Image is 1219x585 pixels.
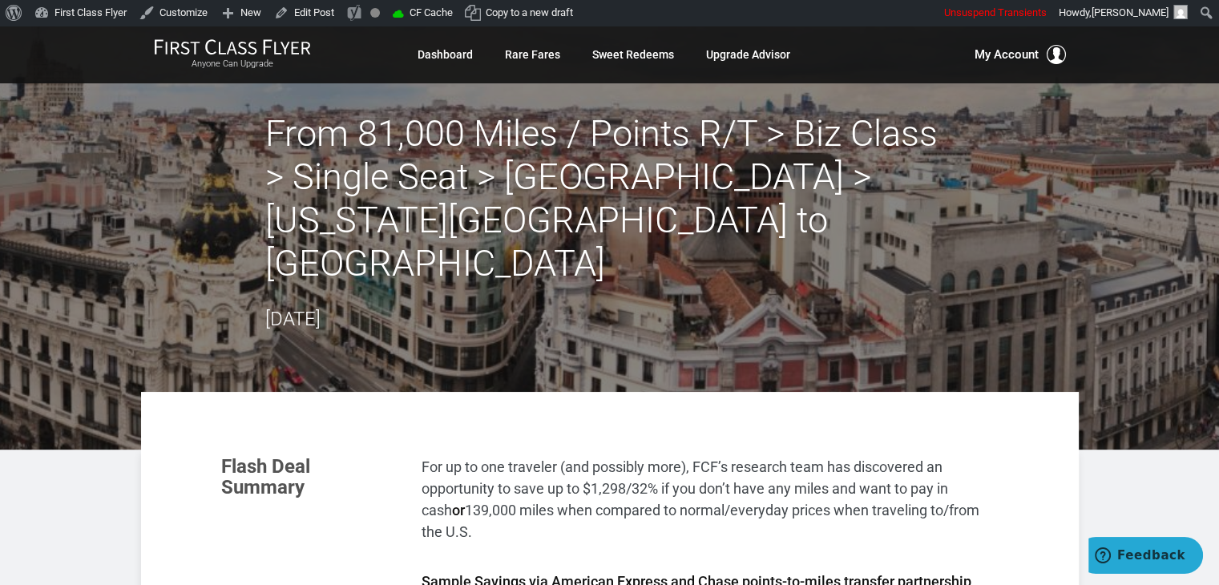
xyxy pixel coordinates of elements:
[221,456,398,498] h3: Flash Deal Summary
[154,38,311,55] img: First Class Flyer
[944,6,1047,18] span: Unsuspend Transients
[706,40,790,69] a: Upgrade Advisor
[592,40,674,69] a: Sweet Redeems
[422,456,999,543] p: For up to one traveler (and possibly more), FCF’s research team has discovered an opportunity to ...
[1092,6,1169,18] span: [PERSON_NAME]
[452,502,465,518] strong: or
[154,38,311,71] a: First Class FlyerAnyone Can Upgrade
[975,45,1066,64] button: My Account
[975,45,1039,64] span: My Account
[505,40,560,69] a: Rare Fares
[418,40,473,69] a: Dashboard
[1088,537,1203,577] iframe: Opens a widget where you can find more information
[265,308,321,330] time: [DATE]
[154,58,311,70] small: Anyone Can Upgrade
[265,112,955,285] h2: From 81,000 Miles / Points R/T > Biz Class > Single Seat > [GEOGRAPHIC_DATA] > [US_STATE][GEOGRAP...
